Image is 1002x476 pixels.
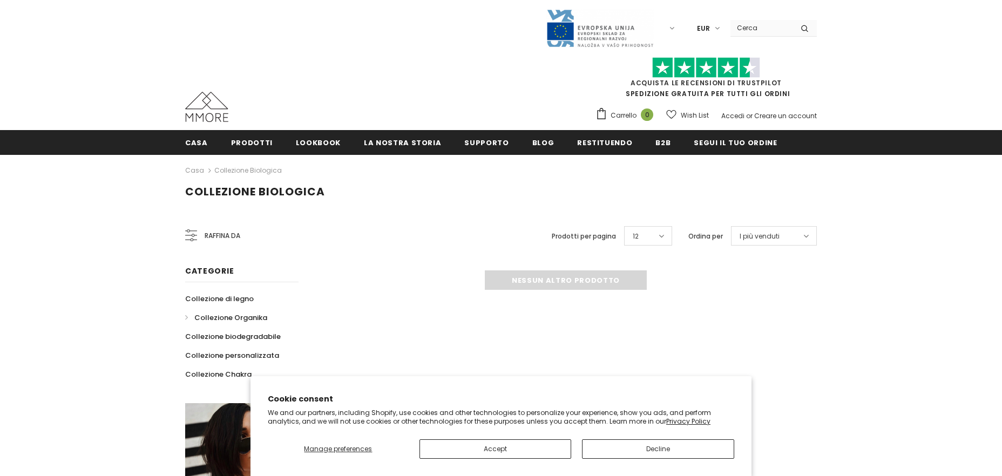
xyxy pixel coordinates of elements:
span: Collezione Organika [194,312,267,323]
span: Collezione personalizzata [185,350,279,361]
span: 12 [633,231,639,242]
label: Prodotti per pagina [552,231,616,242]
span: Casa [185,138,208,148]
a: Restituendo [577,130,632,154]
a: Collezione biologica [214,166,282,175]
a: Javni Razpis [546,23,654,32]
span: Wish List [681,110,709,121]
img: Fidati di Pilot Stars [652,57,760,78]
span: La nostra storia [364,138,441,148]
a: B2B [655,130,671,154]
span: Segui il tuo ordine [694,138,777,148]
span: or [746,111,753,120]
span: B2B [655,138,671,148]
a: Privacy Policy [666,417,710,426]
span: Raffina da [205,230,240,242]
span: Categorie [185,266,234,276]
span: Carrello [611,110,637,121]
a: Collezione Organika [185,308,267,327]
button: Manage preferences [268,439,409,459]
label: Ordina per [688,231,723,242]
button: Decline [582,439,734,459]
a: Wish List [666,106,709,125]
a: Blog [532,130,554,154]
span: 0 [641,108,653,121]
a: Accedi [721,111,744,120]
span: Collezione biologica [185,184,325,199]
span: supporto [464,138,509,148]
input: Search Site [730,20,793,36]
span: Lookbook [296,138,341,148]
a: Acquista le recensioni di TrustPilot [631,78,782,87]
a: Casa [185,130,208,154]
span: Prodotti [231,138,273,148]
a: Carrello 0 [595,107,659,124]
span: SPEDIZIONE GRATUITA PER TUTTI GLI ORDINI [595,62,817,98]
a: Collezione personalizzata [185,346,279,365]
a: La nostra storia [364,130,441,154]
a: Creare un account [754,111,817,120]
a: supporto [464,130,509,154]
button: Accept [419,439,572,459]
span: I più venduti [740,231,780,242]
p: We and our partners, including Shopify, use cookies and other technologies to personalize your ex... [268,409,734,425]
span: Collezione biodegradabile [185,331,281,342]
a: Collezione di legno [185,289,254,308]
a: Casa [185,164,204,177]
a: Prodotti [231,130,273,154]
img: Javni Razpis [546,9,654,48]
span: Restituendo [577,138,632,148]
span: Manage preferences [304,444,372,453]
a: Lookbook [296,130,341,154]
span: Blog [532,138,554,148]
span: EUR [697,23,710,34]
h2: Cookie consent [268,393,734,405]
span: Collezione di legno [185,294,254,304]
a: Collezione Chakra [185,365,252,384]
a: Segui il tuo ordine [694,130,777,154]
a: Collezione biodegradabile [185,327,281,346]
img: Casi MMORE [185,92,228,122]
span: Collezione Chakra [185,369,252,379]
